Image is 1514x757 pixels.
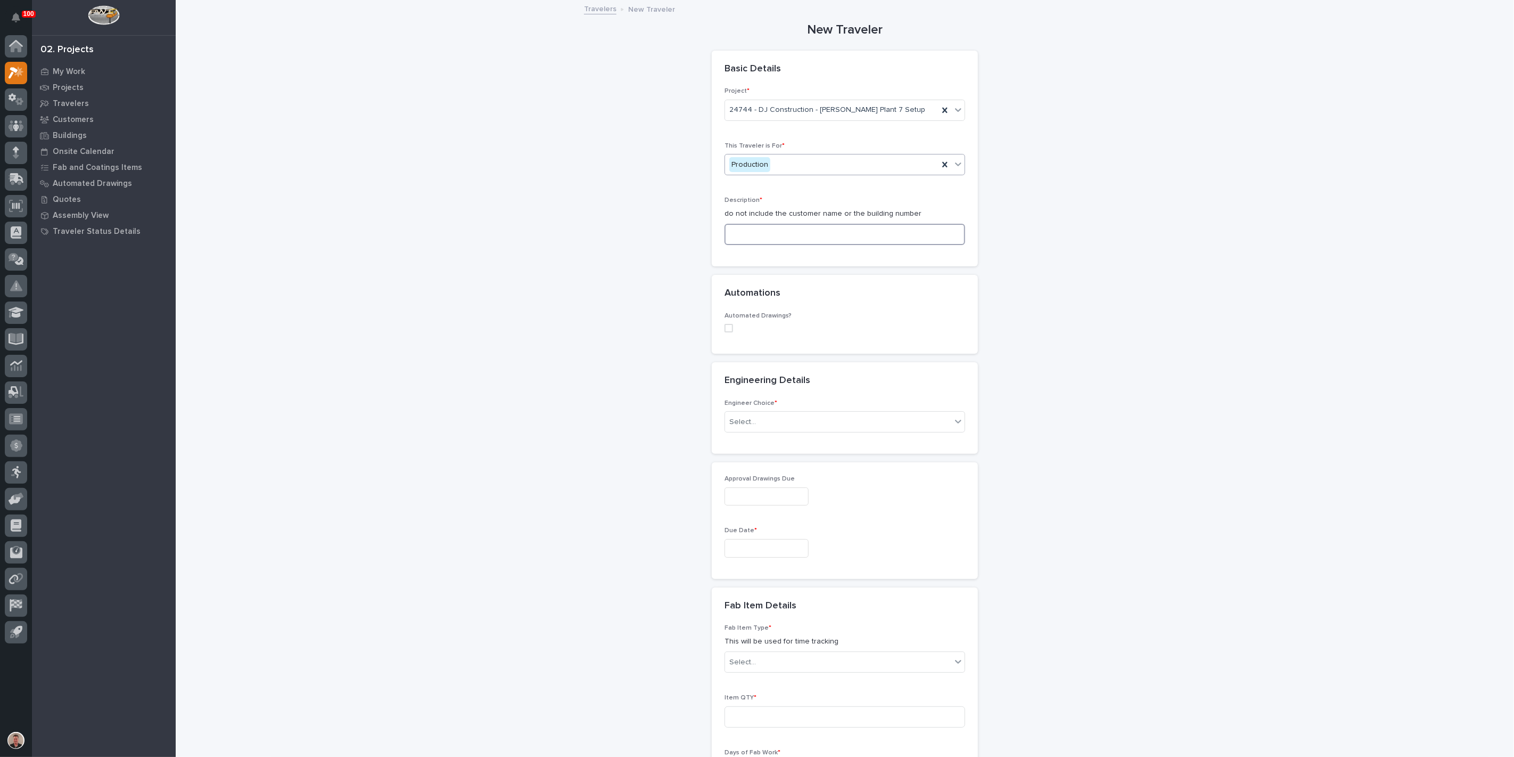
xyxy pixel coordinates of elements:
[729,157,770,173] div: Production
[32,207,176,223] a: Assembly View
[32,175,176,191] a: Automated Drawings
[725,375,810,387] h2: Engineering Details
[53,99,89,109] p: Travelers
[725,88,750,94] span: Project
[712,22,978,38] h1: New Traveler
[725,63,781,75] h2: Basic Details
[628,3,675,14] p: New Traveler
[725,288,780,299] h2: Automations
[32,111,176,127] a: Customers
[729,104,925,116] span: 24744 - DJ Construction - [PERSON_NAME] Plant 7 Setup
[725,750,780,756] span: Days of Fab Work
[53,131,87,141] p: Buildings
[725,625,771,631] span: Fab Item Type
[53,211,109,221] p: Assembly View
[53,115,94,125] p: Customers
[53,179,132,189] p: Automated Drawings
[53,147,114,157] p: Onsite Calendar
[584,2,616,14] a: Travelers
[32,127,176,143] a: Buildings
[32,143,176,159] a: Onsite Calendar
[725,143,785,149] span: This Traveler is For
[725,527,757,534] span: Due Date
[40,44,94,56] div: 02. Projects
[13,13,27,30] div: Notifications100
[32,63,176,79] a: My Work
[729,417,756,428] div: Select...
[725,600,796,612] h2: Fab Item Details
[725,208,965,219] p: do not include the customer name or the building number
[32,191,176,207] a: Quotes
[5,729,27,752] button: users-avatar
[53,83,84,93] p: Projects
[725,313,792,319] span: Automated Drawings?
[23,10,34,18] p: 100
[32,159,176,175] a: Fab and Coatings Items
[5,6,27,29] button: Notifications
[725,197,762,204] span: Description
[53,67,85,77] p: My Work
[729,657,756,668] div: Select...
[53,163,142,173] p: Fab and Coatings Items
[725,476,795,482] span: Approval Drawings Due
[32,79,176,95] a: Projects
[725,636,965,647] p: This will be used for time tracking
[88,5,119,25] img: Workspace Logo
[53,195,81,205] p: Quotes
[32,95,176,111] a: Travelers
[725,400,777,406] span: Engineer Choice
[53,227,141,237] p: Traveler Status Details
[32,223,176,239] a: Traveler Status Details
[725,695,756,701] span: Item QTY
